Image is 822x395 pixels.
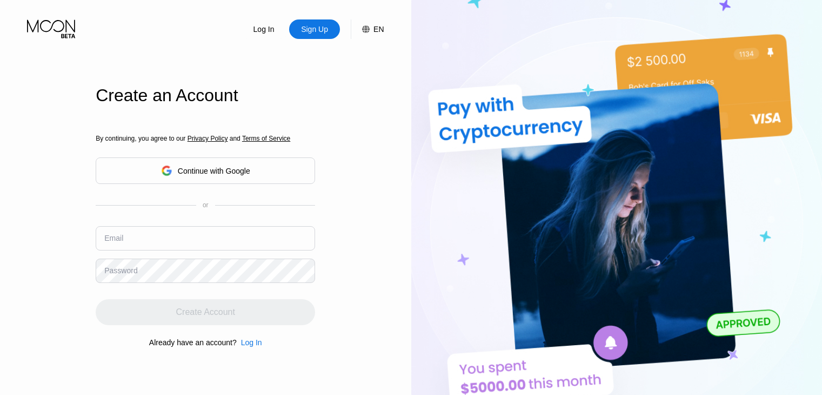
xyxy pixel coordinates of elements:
div: Already have an account? [149,338,237,347]
div: Log In [241,338,262,347]
div: Log In [238,19,289,39]
div: Password [104,266,137,275]
div: Log In [252,24,276,35]
div: Log In [237,338,262,347]
div: Continue with Google [96,157,315,184]
div: Create an Account [96,85,315,106]
div: Continue with Google [178,167,250,175]
span: and [228,135,242,142]
div: By continuing, you agree to our [96,135,315,142]
span: Terms of Service [242,135,290,142]
div: Sign Up [289,19,340,39]
div: EN [351,19,384,39]
div: or [203,201,209,209]
div: Email [104,234,123,242]
div: EN [373,25,384,34]
div: Sign Up [300,24,329,35]
span: Privacy Policy [188,135,228,142]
